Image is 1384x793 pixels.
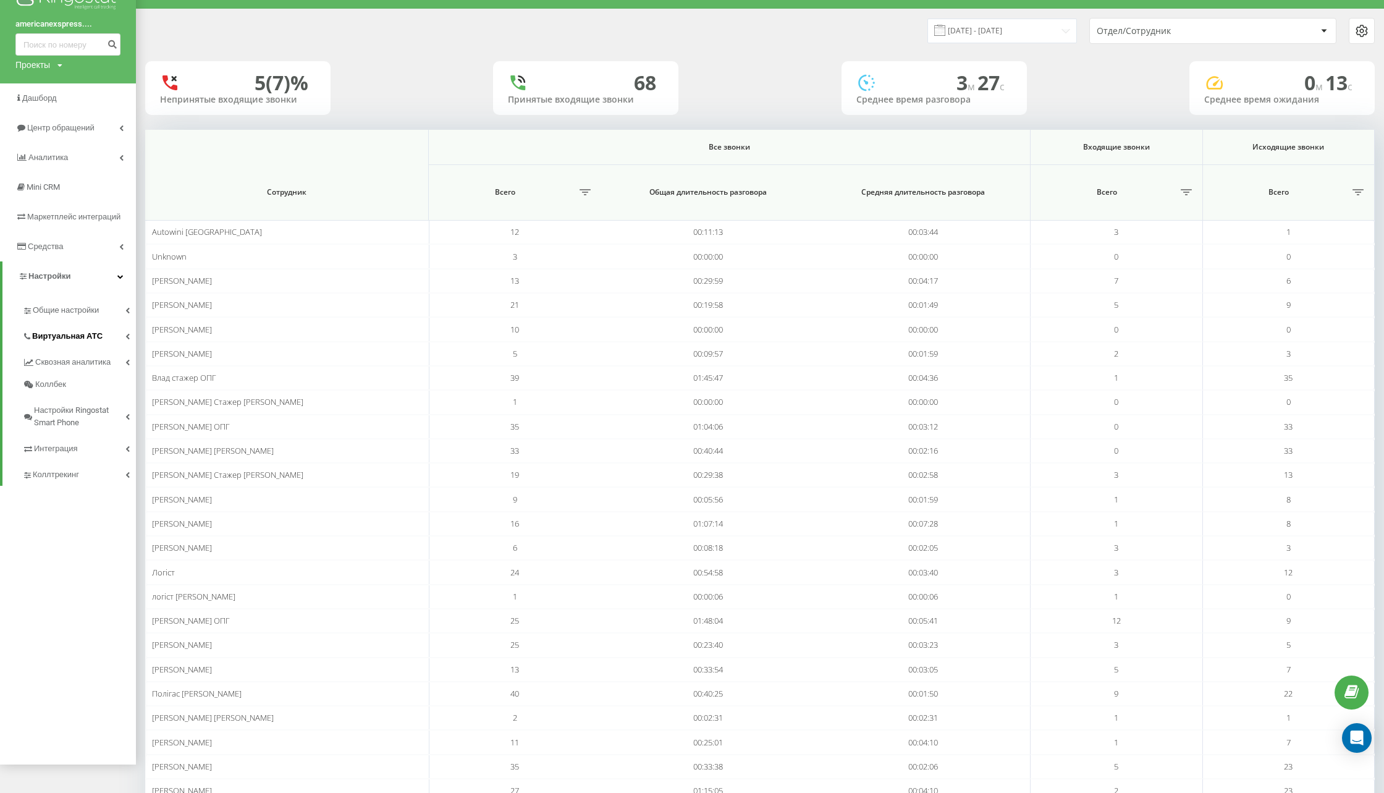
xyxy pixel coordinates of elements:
span: 3 [1114,542,1118,553]
span: [PERSON_NAME] [PERSON_NAME] [152,445,274,456]
span: 39 [510,372,519,383]
span: 6 [513,542,517,553]
td: 00:00:06 [816,585,1031,609]
span: 9 [513,494,517,505]
span: 1 [1114,494,1118,505]
td: 00:40:44 [601,439,816,463]
span: 35 [510,761,519,772]
td: 00:03:12 [816,415,1031,439]
span: 13 [1325,69,1352,96]
span: 23 [1284,761,1293,772]
span: логіст [PERSON_NAME] [152,591,235,602]
span: 5 [1114,761,1118,772]
span: м [1315,80,1325,93]
td: 00:01:50 [816,682,1031,706]
a: Виртуальная АТС [22,321,136,347]
span: 13 [1284,469,1293,480]
span: 3 [1114,226,1118,237]
span: Коллбек [35,378,66,391]
span: Средняя длительность разговора [832,187,1014,197]
td: 00:02:31 [601,706,816,730]
td: 01:48:04 [601,609,816,633]
td: 00:02:58 [816,463,1031,487]
td: 00:40:25 [601,682,816,706]
td: 00:02:05 [816,536,1031,560]
span: 3 [956,69,977,96]
span: [PERSON_NAME] ОПГ [152,615,230,626]
span: [PERSON_NAME] [152,737,212,748]
span: 33 [1284,421,1293,432]
td: 00:03:23 [816,633,1031,657]
td: 01:04:06 [601,415,816,439]
span: Autowini [GEOGRAPHIC_DATA] [152,226,262,237]
span: 8 [1286,494,1291,505]
span: 1 [1114,372,1118,383]
span: 1 [1114,737,1118,748]
td: 00:09:57 [601,342,816,366]
td: 00:01:59 [816,487,1031,511]
span: 7 [1286,737,1291,748]
div: 68 [634,71,656,95]
span: 13 [510,664,519,675]
span: [PERSON_NAME] Стажер [PERSON_NAME] [152,469,303,480]
div: Отдел/Сотрудник [1097,26,1244,36]
span: Логіст [152,567,175,578]
td: 00:07:28 [816,512,1031,536]
td: 00:02:16 [816,439,1031,463]
td: 00:01:59 [816,342,1031,366]
span: 3 [1286,348,1291,359]
a: Настройки [2,261,136,291]
span: Аналитика [28,153,68,162]
td: 00:25:01 [601,730,816,754]
span: Mini CRM [27,182,60,192]
span: 9 [1286,299,1291,310]
span: Средства [28,242,64,251]
span: Исходящие звонки [1217,142,1361,152]
span: 12 [1112,615,1121,626]
span: 3 [1286,542,1291,553]
span: 0 [1304,69,1325,96]
span: 21 [510,299,519,310]
span: 12 [510,226,519,237]
div: 5 (7)% [255,71,308,95]
span: Общие настройки [33,304,99,316]
span: [PERSON_NAME] [PERSON_NAME] [152,712,274,723]
span: 33 [1284,445,1293,456]
span: 9 [1286,615,1291,626]
span: 1 [1286,712,1291,723]
span: 24 [510,567,519,578]
span: 1 [1114,518,1118,529]
span: [PERSON_NAME] [152,275,212,286]
span: 2 [513,712,517,723]
span: 0 [1114,251,1118,262]
span: Интеграция [34,443,78,455]
span: [PERSON_NAME] [152,299,212,310]
span: 25 [510,639,519,650]
span: 0 [1286,396,1291,407]
td: 00:04:36 [816,366,1031,390]
a: Сквозная аналитика [22,347,136,373]
span: [PERSON_NAME] ОПГ [152,421,230,432]
span: Коллтрекинг [33,469,79,481]
span: Все звонки [465,142,995,152]
div: Среднее время ожидания [1204,95,1360,105]
span: [PERSON_NAME] [152,664,212,675]
td: 00:03:40 [816,560,1031,584]
td: 00:02:06 [816,755,1031,779]
span: 40 [510,688,519,699]
span: 11 [510,737,519,748]
td: 00:05:56 [601,487,816,511]
td: 00:00:00 [816,244,1031,268]
td: 00:00:00 [601,244,816,268]
span: 2 [1114,348,1118,359]
span: 5 [1114,299,1118,310]
span: 33 [510,445,519,456]
span: [PERSON_NAME] [152,542,212,553]
span: 8 [1286,518,1291,529]
a: americanexspress.... [15,18,120,30]
div: Проекты [15,59,50,71]
td: 00:00:00 [601,390,816,414]
span: Всего [1037,187,1176,197]
span: Настройки Ringostat Smart Phone [34,404,125,429]
span: [PERSON_NAME] [152,761,212,772]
